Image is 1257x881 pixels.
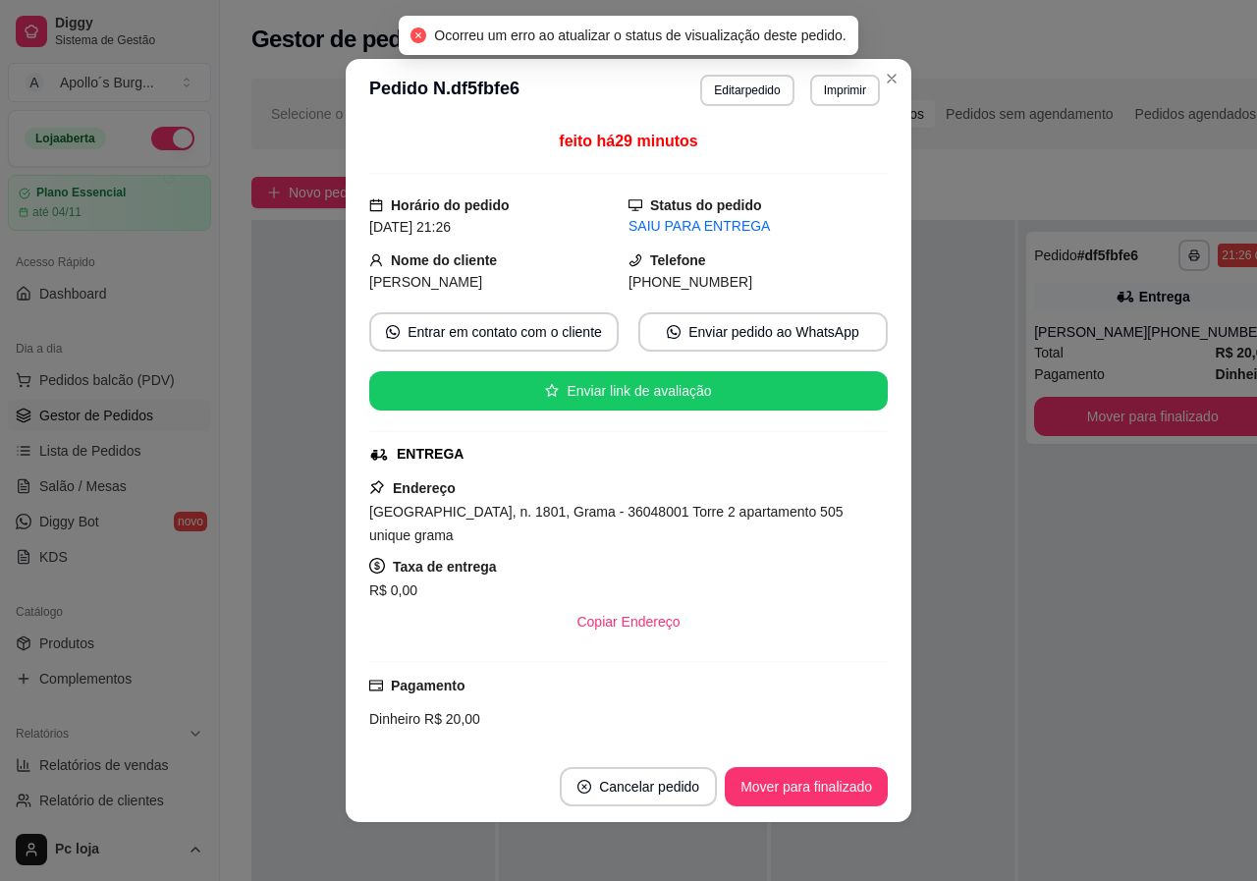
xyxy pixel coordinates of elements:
[386,325,400,339] span: whats-app
[393,559,497,575] strong: Taxa de entrega
[410,28,426,43] span: close-circle
[393,480,456,496] strong: Endereço
[700,75,793,106] button: Editarpedido
[369,198,383,212] span: calendar
[810,75,880,106] button: Imprimir
[628,274,752,290] span: [PHONE_NUMBER]
[391,678,465,693] strong: Pagamento
[369,711,420,727] span: Dinheiro
[391,252,497,268] strong: Nome do cliente
[650,197,762,213] strong: Status do pedido
[420,711,480,727] span: R$ 20,00
[369,679,383,692] span: credit-card
[667,325,681,339] span: whats-app
[369,253,383,267] span: user
[628,253,642,267] span: phone
[545,384,559,398] span: star
[577,780,591,794] span: close-circle
[628,198,642,212] span: desktop
[391,197,510,213] strong: Horário do pedido
[369,558,385,574] span: dollar
[369,504,843,543] span: [GEOGRAPHIC_DATA], n. 1801, Grama - 36048001 Torre 2 apartamento 505 unique grama
[628,216,888,237] div: SAIU PARA ENTREGA
[876,63,907,94] button: Close
[434,28,846,43] span: Ocorreu um erro ao atualizar o status de visualização deste pedido.
[369,479,385,495] span: pushpin
[650,252,706,268] strong: Telefone
[369,219,451,235] span: [DATE] 21:26
[369,371,888,411] button: starEnviar link de avaliação
[369,274,482,290] span: [PERSON_NAME]
[369,75,519,106] h3: Pedido N. df5fbfe6
[561,602,695,641] button: Copiar Endereço
[559,133,697,149] span: feito há 29 minutos
[638,312,888,352] button: whats-appEnviar pedido ao WhatsApp
[369,312,619,352] button: whats-appEntrar em contato com o cliente
[369,582,417,598] span: R$ 0,00
[560,767,717,806] button: close-circleCancelar pedido
[725,767,888,806] button: Mover para finalizado
[397,444,464,465] div: ENTREGA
